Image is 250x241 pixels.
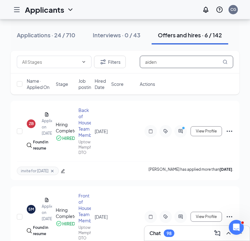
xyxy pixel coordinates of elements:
span: Name · Applied On [27,78,52,90]
span: Stage [56,81,68,87]
h3: Chat [149,230,161,237]
h1: Applicants [25,4,64,15]
p: [PERSON_NAME] has applied more than . [149,167,233,175]
svg: ChevronUp [225,229,232,237]
div: ZB [29,121,34,126]
svg: Note [147,129,154,134]
svg: ChevronDown [81,59,86,64]
svg: ChevronDown [67,6,74,13]
button: View Profile [191,212,222,222]
div: SM [28,206,34,212]
div: Front of House Team Member [78,192,91,224]
div: Back of House Team Member [78,107,91,138]
span: View Profile [196,129,217,133]
div: Hiring Complete [56,207,75,219]
div: Uptown Memphis DTO [78,225,91,241]
div: Found in resume [33,139,52,151]
span: View Profile [196,215,217,219]
svg: Cross [50,169,55,174]
div: Applications · 24 / 710 [17,31,75,39]
div: 98 [167,231,172,236]
input: All Stages [22,58,79,65]
button: ComposeMessage [212,228,222,238]
svg: Document [44,112,49,117]
svg: Hamburger [13,6,21,13]
svg: Ellipses [226,127,233,135]
iframe: Intercom live chat [229,220,244,235]
span: [DATE] [95,128,108,134]
div: HIRED [62,135,75,141]
svg: ActiveTag [162,129,169,134]
span: Job posting [78,78,94,90]
input: Search in offers and hires [140,56,233,68]
svg: MagnifyingGlass [223,59,228,64]
svg: ActiveChat [177,214,184,219]
span: Actions [140,81,155,87]
span: Score [111,81,124,87]
div: CG [230,7,236,12]
svg: Document [44,197,49,202]
button: Filter Filters [94,56,126,68]
div: Offers and hires · 6 / 142 [158,31,222,39]
div: Found in resume [33,225,52,237]
img: search.bf7aa3482b7795d4f01b.svg [27,143,32,148]
span: [DATE] [95,214,108,220]
svg: ActiveChat [177,129,184,134]
button: ChevronUp [224,228,233,238]
div: Hiring Complete [56,121,75,134]
svg: Filter [99,58,107,66]
span: edit [61,169,65,173]
span: Hired Date [95,78,107,90]
div: HIRED [62,220,75,227]
div: Interviews · 0 / 43 [93,31,140,39]
button: View Profile [191,126,222,136]
div: Uptown Memphis DTO [78,139,91,155]
svg: QuestionInfo [216,6,223,13]
svg: ComposeMessage [214,229,221,237]
span: invite for [DATE] [21,168,49,174]
svg: ActiveTag [162,214,169,219]
svg: CheckmarkCircle [56,135,62,141]
svg: Note [147,214,154,219]
b: [DATE] [219,167,232,172]
svg: Ellipses [226,213,233,220]
svg: CheckmarkCircle [56,220,62,227]
img: search.bf7aa3482b7795d4f01b.svg [27,228,32,233]
svg: Notifications [202,6,210,13]
svg: PrimaryDot [181,126,188,131]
